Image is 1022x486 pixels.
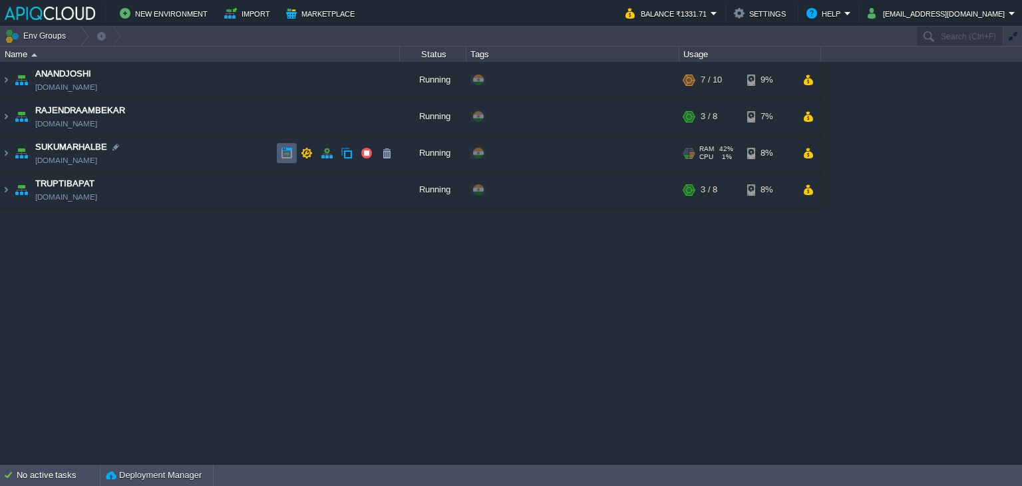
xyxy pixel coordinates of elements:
[1,172,11,208] img: AMDAwAAAACH5BAEAAAAALAAAAAABAAEAAAICRAEAOw==
[35,81,97,94] a: [DOMAIN_NAME]
[35,104,125,117] a: RAJENDRAAMBEKAR
[106,469,202,482] button: Deployment Manager
[5,27,71,45] button: Env Groups
[699,153,713,161] span: CPU
[12,62,31,98] img: AMDAwAAAACH5BAEAAAAALAAAAAABAAEAAAICRAEAOw==
[35,190,97,204] a: [DOMAIN_NAME]
[1,62,11,98] img: AMDAwAAAACH5BAEAAAAALAAAAAABAAEAAAICRAEAOw==
[35,67,91,81] a: ANANDJOSHI
[400,62,466,98] div: Running
[1,47,399,62] div: Name
[35,140,107,154] a: SUKUMARHALBE
[286,5,359,21] button: Marketplace
[719,153,732,161] span: 1%
[224,5,274,21] button: Import
[701,62,722,98] div: 7 / 10
[400,135,466,171] div: Running
[400,99,466,134] div: Running
[868,5,1009,21] button: [EMAIL_ADDRESS][DOMAIN_NAME]
[806,5,844,21] button: Help
[719,145,733,153] span: 42%
[680,47,820,62] div: Usage
[1,99,11,134] img: AMDAwAAAACH5BAEAAAAALAAAAAABAAEAAAICRAEAOw==
[12,172,31,208] img: AMDAwAAAACH5BAEAAAAALAAAAAABAAEAAAICRAEAOw==
[31,53,37,57] img: AMDAwAAAACH5BAEAAAAALAAAAAABAAEAAAICRAEAOw==
[734,5,790,21] button: Settings
[747,135,790,171] div: 8%
[699,145,714,153] span: RAM
[17,465,100,486] div: No active tasks
[747,172,790,208] div: 8%
[467,47,679,62] div: Tags
[400,172,466,208] div: Running
[35,177,94,190] a: TRUPTIBAPAT
[35,154,97,167] a: [DOMAIN_NAME]
[747,99,790,134] div: 7%
[12,135,31,171] img: AMDAwAAAACH5BAEAAAAALAAAAAABAAEAAAICRAEAOw==
[120,5,212,21] button: New Environment
[5,7,95,20] img: APIQCloud
[625,5,711,21] button: Balance ₹1331.71
[701,99,717,134] div: 3 / 8
[747,62,790,98] div: 9%
[1,135,11,171] img: AMDAwAAAACH5BAEAAAAALAAAAAABAAEAAAICRAEAOw==
[701,172,717,208] div: 3 / 8
[35,117,97,130] a: [DOMAIN_NAME]
[12,99,31,134] img: AMDAwAAAACH5BAEAAAAALAAAAAABAAEAAAICRAEAOw==
[401,47,466,62] div: Status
